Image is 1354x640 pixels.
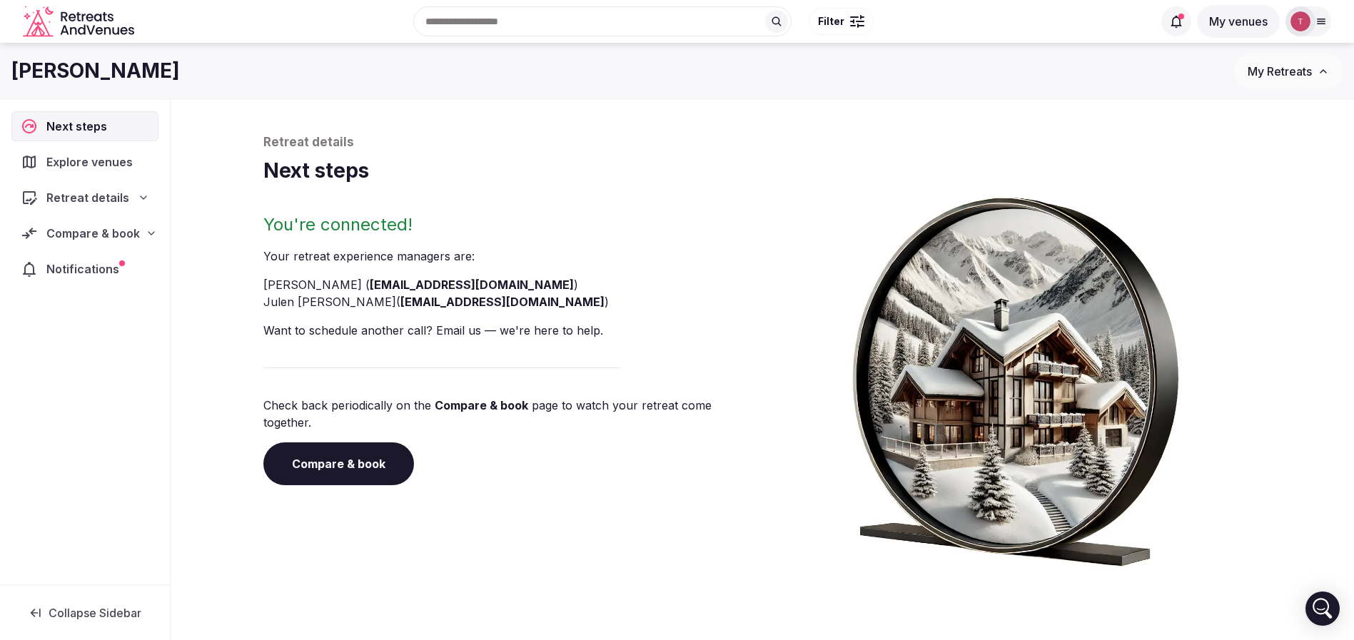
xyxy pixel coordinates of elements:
span: Compare & book [46,225,140,242]
img: Thiago Martins [1290,11,1310,31]
a: [EMAIL_ADDRESS][DOMAIN_NAME] [400,295,605,309]
a: Notifications [11,254,158,284]
p: Retreat details [263,134,1263,151]
a: [EMAIL_ADDRESS][DOMAIN_NAME] [370,278,574,292]
a: Visit the homepage [23,6,137,38]
span: Collapse Sidebar [49,606,141,620]
p: Want to schedule another call? Email us — we're here to help. [263,322,757,339]
a: Compare & book [263,442,414,485]
a: Explore venues [11,147,158,177]
p: Check back periodically on the page to watch your retreat come together. [263,397,757,431]
button: My Retreats [1234,54,1343,89]
span: Notifications [46,260,125,278]
span: Retreat details [46,189,129,206]
h1: [PERSON_NAME] [11,57,180,85]
a: Compare & book [435,398,528,412]
svg: Retreats and Venues company logo [23,6,137,38]
a: Next steps [11,111,158,141]
a: My venues [1197,14,1280,29]
img: Winter chalet retreat in picture frame [826,185,1206,567]
span: Filter [818,14,844,29]
button: My venues [1197,5,1280,38]
h1: Next steps [263,157,1263,185]
button: Filter [809,8,874,35]
h2: You're connected! [263,213,757,236]
span: Next steps [46,118,113,135]
li: [PERSON_NAME] ( ) [263,276,757,293]
span: Explore venues [46,153,138,171]
p: Your retreat experience manager s are : [263,248,757,265]
span: My Retreats [1248,64,1312,78]
button: Collapse Sidebar [11,597,158,629]
div: Open Intercom Messenger [1305,591,1340,626]
li: Julen [PERSON_NAME] ( ) [263,293,757,310]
